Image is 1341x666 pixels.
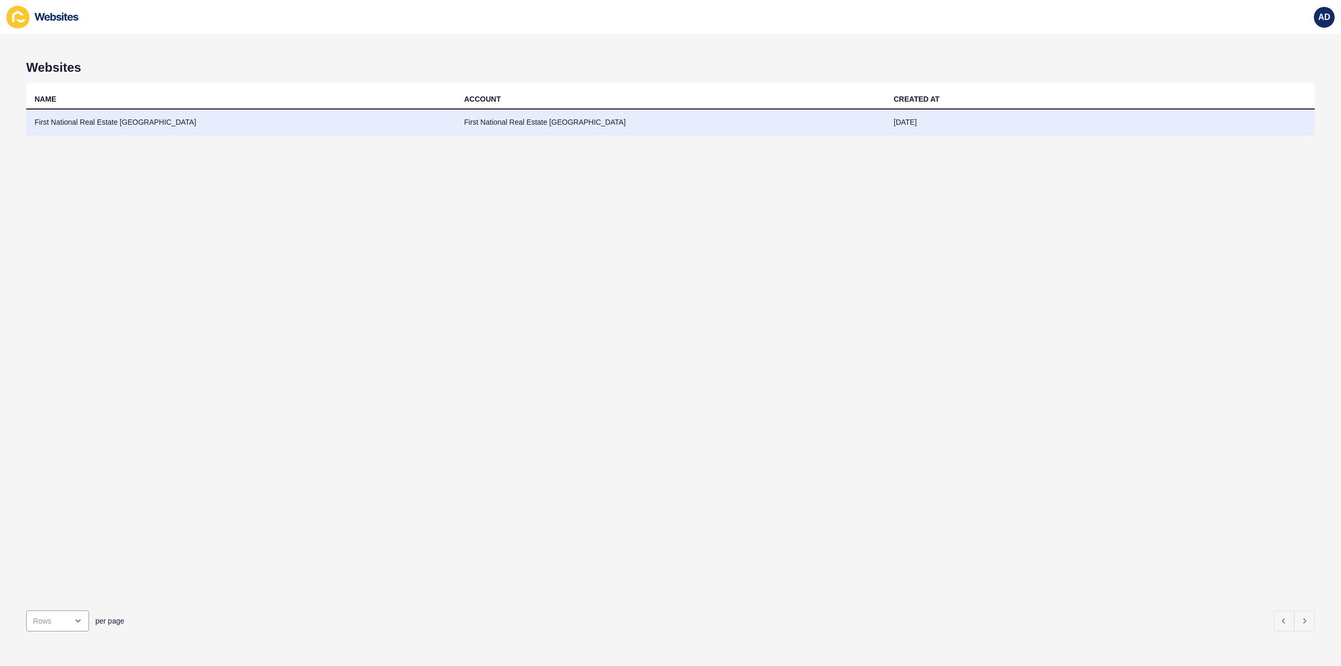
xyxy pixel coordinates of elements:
[894,94,940,104] div: CREATED AT
[456,110,885,135] td: First National Real Estate [GEOGRAPHIC_DATA]
[1318,12,1330,23] span: AD
[464,94,501,104] div: ACCOUNT
[885,110,1315,135] td: [DATE]
[95,616,124,626] span: per page
[35,94,56,104] div: NAME
[26,110,456,135] td: First National Real Estate [GEOGRAPHIC_DATA]
[26,610,89,631] div: open menu
[26,60,1315,75] h1: Websites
